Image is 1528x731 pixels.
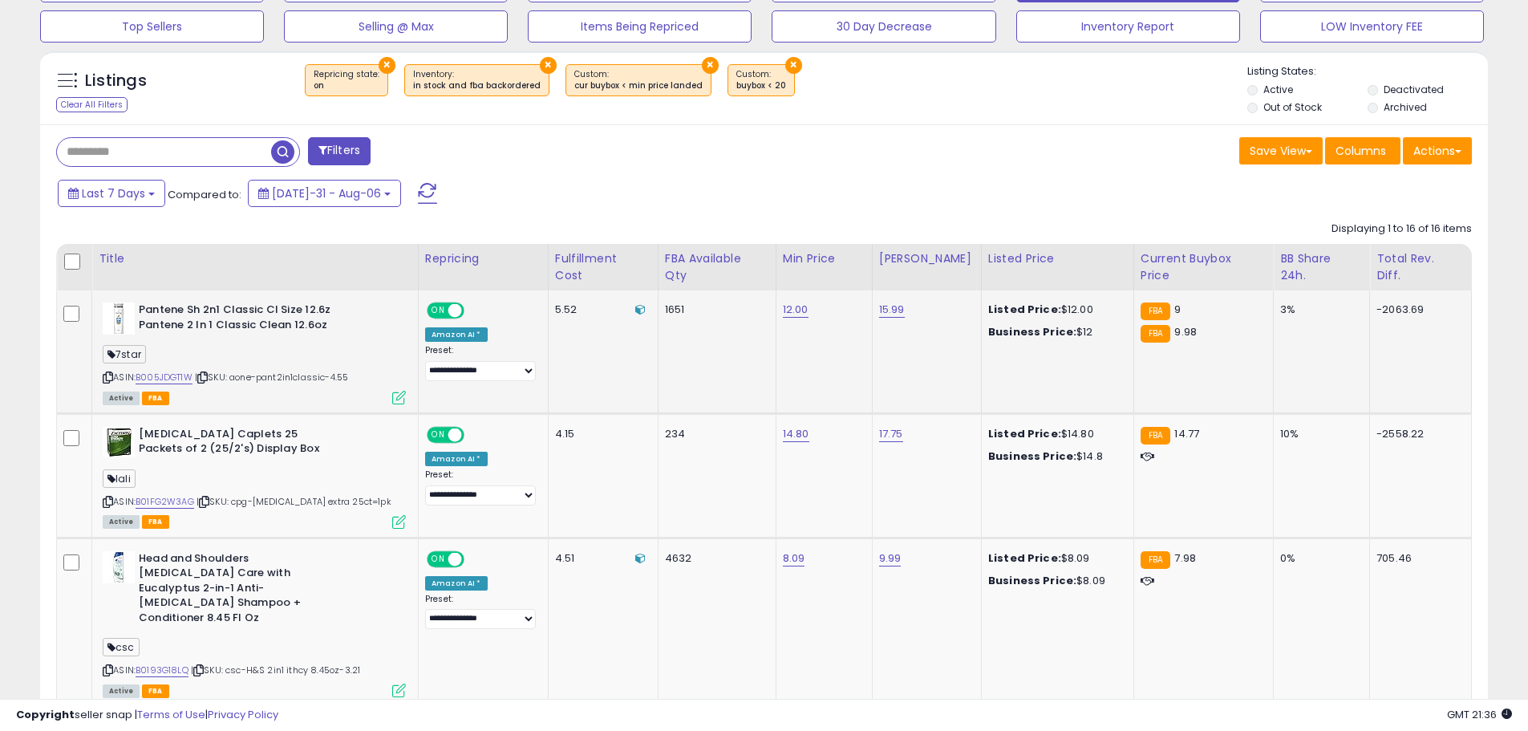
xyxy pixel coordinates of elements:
b: [MEDICAL_DATA] Caplets 25 Packets of 2 (25/2's) Display Box [139,427,334,461]
div: 5.52 [555,303,646,317]
b: Business Price: [988,324,1076,339]
strong: Copyright [16,707,75,722]
span: | SKU: csc-H&S 2in1 ithcy 8.45oz-3.21 [191,664,360,676]
span: FBA [142,392,169,405]
span: 9.98 [1174,324,1197,339]
div: 0% [1280,551,1357,566]
div: $12 [988,325,1121,339]
button: 30 Day Decrease [772,10,995,43]
a: 14.80 [783,426,809,442]
div: Amazon AI * [425,327,488,342]
div: ASIN: [103,303,406,403]
b: Pantene Sh 2n1 Classic Cl Size 12.6z Pantene 2 In 1 Classic Clean 12.6oz [139,303,334,336]
a: 15.99 [879,302,905,318]
div: Listed Price [988,250,1127,267]
div: Clear All Filters [56,97,128,112]
button: × [702,57,719,74]
div: cur buybox < min price landed [574,80,703,91]
div: -2558.22 [1376,427,1459,441]
div: Displaying 1 to 16 of 16 items [1331,221,1472,237]
span: 7star [103,345,146,363]
span: Repricing state : [314,68,379,92]
span: Custom: [574,68,703,92]
div: on [314,80,379,91]
div: seller snap | | [16,708,278,723]
img: 4177GNU-dlL._SL40_.jpg [103,551,135,583]
b: Listed Price: [988,426,1061,441]
img: 41ndNooei5L._SL40_.jpg [103,427,135,457]
img: 31bYB+lUTUL._SL40_.jpg [103,303,135,335]
b: Business Price: [988,573,1076,588]
span: Last 7 Days [82,185,145,201]
button: LOW Inventory FEE [1260,10,1484,43]
span: ON [428,428,448,441]
div: ASIN: [103,427,406,527]
b: Business Price: [988,449,1076,464]
button: × [785,57,802,74]
label: Deactivated [1384,83,1444,96]
span: Custom: [736,68,786,92]
label: Archived [1384,100,1427,114]
button: Columns [1325,137,1400,164]
a: Terms of Use [137,707,205,722]
div: 3% [1280,303,1357,317]
div: 4.15 [555,427,646,441]
span: 14.77 [1174,426,1199,441]
div: Preset: [425,345,536,381]
span: 9 [1174,302,1181,317]
span: OFF [462,552,488,566]
div: $14.8 [988,449,1121,464]
button: × [540,57,557,74]
div: $8.09 [988,574,1121,588]
div: Preset: [425,469,536,506]
button: Actions [1403,137,1472,164]
button: Save View [1239,137,1323,164]
button: Items Being Repriced [528,10,752,43]
a: 17.75 [879,426,903,442]
span: ON [428,304,448,318]
span: 7.98 [1174,550,1196,566]
div: Amazon AI * [425,576,488,591]
div: $12.00 [988,303,1121,317]
b: Listed Price: [988,302,1061,317]
b: Head and Shoulders [MEDICAL_DATA] Care with Eucalyptus 2-in-1 Anti-[MEDICAL_DATA] Shampoo + Condi... [139,551,334,630]
div: Preset: [425,594,536,630]
a: B01FG2W3AG [136,495,194,509]
div: 4.51 [555,551,646,566]
label: Out of Stock [1263,100,1322,114]
div: 4632 [665,551,764,566]
span: Compared to: [168,187,241,202]
span: All listings currently available for purchase on Amazon [103,515,140,529]
h5: Listings [85,70,147,92]
div: $8.09 [988,551,1121,566]
a: B005JDGT1W [136,371,193,384]
div: -2063.69 [1376,303,1459,317]
div: 10% [1280,427,1357,441]
span: | SKU: cpg-[MEDICAL_DATA] extra 25ct=1pk [197,495,391,508]
p: Listing States: [1247,64,1488,79]
button: Inventory Report [1016,10,1240,43]
span: | SKU: aone-pant2in1classic-4.55 [195,371,348,384]
div: Current Buybox Price [1141,250,1267,284]
small: FBA [1141,303,1170,320]
div: Amazon AI * [425,452,488,466]
button: Top Sellers [40,10,264,43]
span: Columns [1335,143,1386,159]
span: [DATE]-31 - Aug-06 [272,185,381,201]
button: [DATE]-31 - Aug-06 [248,180,401,207]
div: Min Price [783,250,865,267]
div: FBA Available Qty [665,250,769,284]
a: 12.00 [783,302,809,318]
a: 8.09 [783,550,805,567]
button: × [379,57,395,74]
a: B0193G18LQ [136,664,188,677]
div: Repricing [425,250,541,267]
small: FBA [1141,551,1170,569]
small: FBA [1141,427,1170,445]
span: csc [103,638,140,656]
label: Active [1263,83,1293,96]
button: Selling @ Max [284,10,508,43]
button: Last 7 Days [58,180,165,207]
span: ON [428,552,448,566]
span: OFF [462,304,488,318]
